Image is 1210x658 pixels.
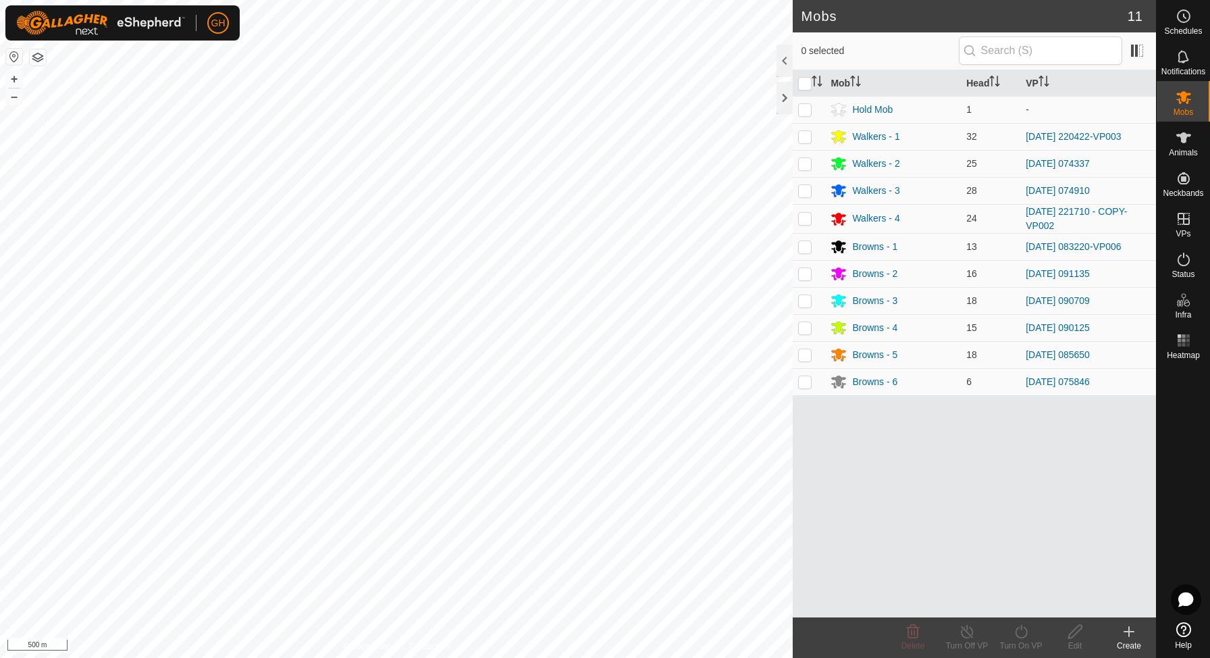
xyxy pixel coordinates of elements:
[1157,617,1210,655] a: Help
[852,375,897,389] div: Browns - 6
[812,78,822,88] p-sorticon: Activate to sort
[1026,322,1090,333] a: [DATE] 090125
[211,16,226,30] span: GH
[1175,311,1191,319] span: Infra
[966,185,977,196] span: 28
[1020,70,1156,97] th: VP
[410,640,450,653] a: Contact Us
[901,641,925,651] span: Delete
[6,49,22,65] button: Reset Map
[966,376,972,387] span: 6
[852,294,897,308] div: Browns - 3
[343,640,394,653] a: Privacy Policy
[852,267,897,281] div: Browns - 2
[850,78,861,88] p-sorticon: Activate to sort
[966,158,977,169] span: 25
[1026,158,1090,169] a: [DATE] 074337
[966,213,977,224] span: 24
[825,70,961,97] th: Mob
[852,240,897,254] div: Browns - 1
[852,103,893,117] div: Hold Mob
[801,44,958,58] span: 0 selected
[1176,230,1190,238] span: VPs
[801,8,1127,24] h2: Mobs
[852,130,899,144] div: Walkers - 1
[1048,640,1102,652] div: Edit
[1128,6,1142,26] span: 11
[1026,349,1090,360] a: [DATE] 085650
[1169,149,1198,157] span: Animals
[6,88,22,105] button: –
[1020,96,1156,123] td: -
[966,295,977,306] span: 18
[1172,270,1194,278] span: Status
[852,211,899,226] div: Walkers - 4
[1102,640,1156,652] div: Create
[959,36,1122,65] input: Search (S)
[966,268,977,279] span: 16
[852,348,897,362] div: Browns - 5
[1026,241,1121,252] a: [DATE] 083220-VP006
[1161,68,1205,76] span: Notifications
[852,184,899,198] div: Walkers - 3
[1167,351,1200,359] span: Heatmap
[1026,295,1090,306] a: [DATE] 090709
[961,70,1020,97] th: Head
[1026,268,1090,279] a: [DATE] 091135
[1026,185,1090,196] a: [DATE] 074910
[16,11,185,35] img: Gallagher Logo
[1026,206,1127,231] a: [DATE] 221710 - COPY-VP002
[966,349,977,360] span: 18
[994,640,1048,652] div: Turn On VP
[30,49,46,66] button: Map Layers
[966,131,977,142] span: 32
[966,322,977,333] span: 15
[966,241,977,252] span: 13
[852,321,897,335] div: Browns - 4
[940,640,994,652] div: Turn Off VP
[1026,376,1090,387] a: [DATE] 075846
[1026,131,1121,142] a: [DATE] 220422-VP003
[989,78,1000,88] p-sorticon: Activate to sort
[1164,27,1202,35] span: Schedules
[852,157,899,171] div: Walkers - 2
[1163,189,1203,197] span: Neckbands
[1174,108,1193,116] span: Mobs
[1038,78,1049,88] p-sorticon: Activate to sort
[6,71,22,87] button: +
[1175,641,1192,649] span: Help
[966,104,972,115] span: 1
